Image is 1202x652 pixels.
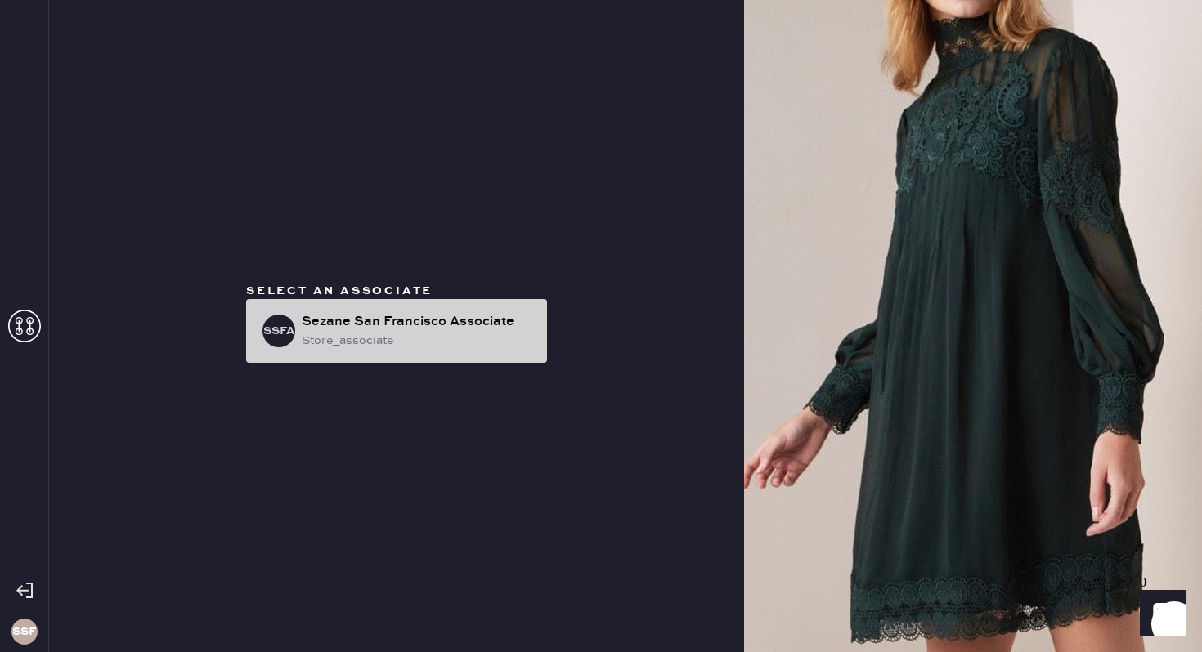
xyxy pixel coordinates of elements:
[1124,578,1195,649] iframe: Front Chat
[12,626,36,637] h3: SSF
[246,284,433,298] span: Select an associate
[263,325,295,337] h3: SSFA
[302,312,534,332] div: Sezane San Francisco Associate
[302,332,534,350] div: store_associate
